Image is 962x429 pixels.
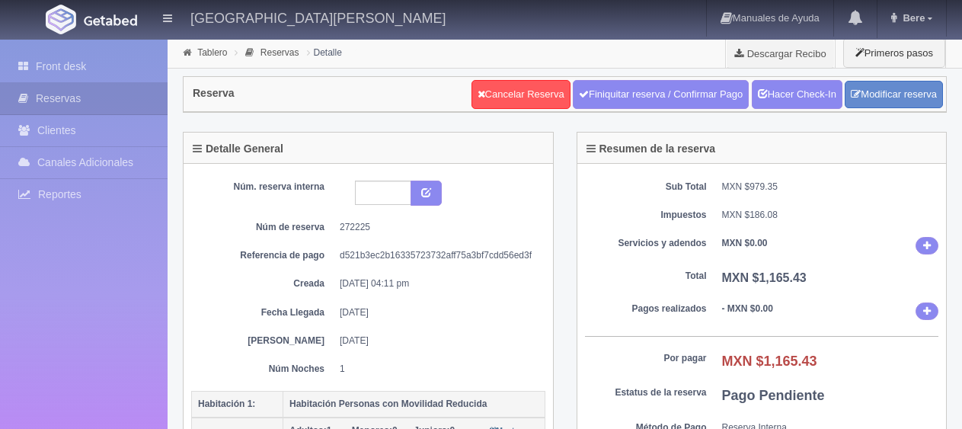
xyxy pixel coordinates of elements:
[203,221,324,234] dt: Núm de reserva
[726,38,835,69] a: Descargar Recibo
[585,386,707,399] dt: Estatus de la reserva
[471,80,570,109] a: Cancelar Reserva
[198,399,255,409] b: Habitación 1:
[193,143,283,155] h4: Detalle General
[193,88,235,99] h4: Reserva
[283,391,545,418] th: Habitación Personas con Movilidad Reducida
[722,181,939,194] dd: MXN $979.35
[203,363,324,376] dt: Núm Noches
[340,335,534,347] dd: [DATE]
[722,303,773,314] b: - MXN $0.00
[340,363,534,376] dd: 1
[573,80,749,109] a: Finiquitar reserva / Confirmar Pago
[722,271,807,284] b: MXN $1,165.43
[203,277,324,290] dt: Creada
[843,38,945,68] button: Primeros pasos
[722,238,768,248] b: MXN $0.00
[585,209,707,222] dt: Impuestos
[190,8,446,27] h4: [GEOGRAPHIC_DATA][PERSON_NAME]
[899,12,925,24] span: Bere
[340,221,534,234] dd: 272225
[203,181,324,194] dt: Núm. reserva interna
[585,237,707,250] dt: Servicios y adendos
[203,306,324,319] dt: Fecha Llegada
[84,14,137,26] img: Getabed
[46,5,76,34] img: Getabed
[340,249,534,262] dd: d521b3ec2b16335723732aff75a3bf7cdd56ed3f
[340,306,534,319] dd: [DATE]
[585,352,707,365] dt: Por pagar
[197,47,227,58] a: Tablero
[586,143,716,155] h4: Resumen de la reserva
[722,388,825,403] b: Pago Pendiente
[203,249,324,262] dt: Referencia de pago
[303,45,346,59] li: Detalle
[203,335,324,347] dt: [PERSON_NAME]
[340,277,534,290] dd: [DATE] 04:11 pm
[585,303,707,315] dt: Pagos realizados
[752,80,842,109] a: Hacer Check-In
[585,270,707,283] dt: Total
[722,209,939,222] dd: MXN $186.08
[722,354,817,369] b: MXN $1,165.43
[845,81,943,109] a: Modificar reserva
[260,47,299,58] a: Reservas
[585,181,707,194] dt: Sub Total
